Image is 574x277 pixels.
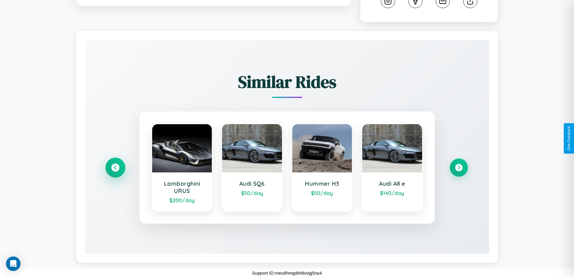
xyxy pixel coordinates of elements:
a: Lamborghini URUS$200/day [152,124,213,212]
h3: Lamborghini URUS [158,180,206,194]
a: Audi SQ6$50/day [221,124,283,212]
div: $ 50 /day [228,190,276,196]
div: Open Intercom Messenger [6,257,20,271]
div: $ 200 /day [158,197,206,203]
p: Support ID: meu6hnqpbh8ovgj5oy4 [252,269,322,277]
div: $ 140 /day [368,190,416,196]
div: $ 50 /day [298,190,346,196]
h3: Audi SQ6 [228,180,276,187]
a: Hummer H3$50/day [292,124,353,212]
h3: Audi A8 e [368,180,416,187]
div: Give Feedback [567,126,571,151]
a: Audi A8 e$140/day [362,124,423,212]
h2: Similar Rides [106,70,468,93]
h3: Hummer H3 [298,180,346,187]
